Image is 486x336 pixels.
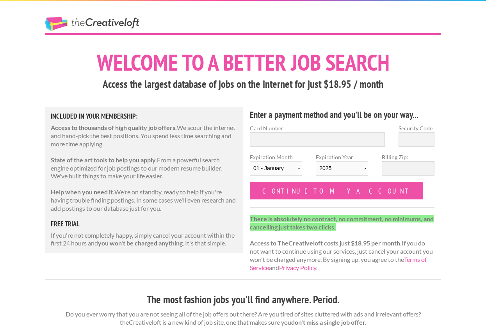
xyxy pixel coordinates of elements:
p: We scour the internet and hand-pick the best positions. You spend less time searching and more ti... [51,124,237,148]
strong: There is absolutely no contract, no commitment, no minimums, and cancelling just takes two clicks. [250,215,434,231]
a: The Creative Loft [45,17,139,31]
p: From a powerful search engine optimized for job postings to our modern resume builder. We've buil... [51,156,237,180]
strong: you won't be charged anything [98,239,183,247]
h5: Included in Your Membership: [51,113,237,120]
h3: The most fashion jobs you'll find anywhere. Period. [45,292,441,307]
label: Billing Zip: [382,153,434,161]
strong: Help when you need it. [51,188,114,196]
strong: State of the art tools to help you apply. [51,156,157,164]
strong: Access to TheCreativeloft costs just $18.95 per month. [250,239,402,247]
strong: Access to thousands of high quality job offers. [51,124,177,131]
p: If you do not want to continue using our services, just cancel your account you won't be charged ... [250,215,434,272]
a: Privacy Policy [279,264,316,271]
h4: Enter a payment method and you'll be on your way... [250,108,434,121]
h3: Access the largest database of jobs on the internet for just $18.95 / month [45,77,441,92]
p: We're on standby, ready to help if you're having trouble finding postings. In some cases we'll ev... [51,188,237,212]
p: If you're not completely happy, simply cancel your account within the first 24 hours and . It's t... [51,231,237,248]
a: Terms of Service [250,256,427,271]
label: Security Code [399,124,434,132]
select: Expiration Month [250,161,302,176]
input: Continue to my account [250,182,423,199]
label: Card Number [250,124,385,132]
select: Expiration Year [316,161,368,176]
h5: free trial [51,220,237,228]
h1: Welcome to a better job search [45,51,441,74]
label: Expiration Month [250,153,302,182]
label: Expiration Year [316,153,368,182]
strong: don't miss a single job offer. [291,318,367,326]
